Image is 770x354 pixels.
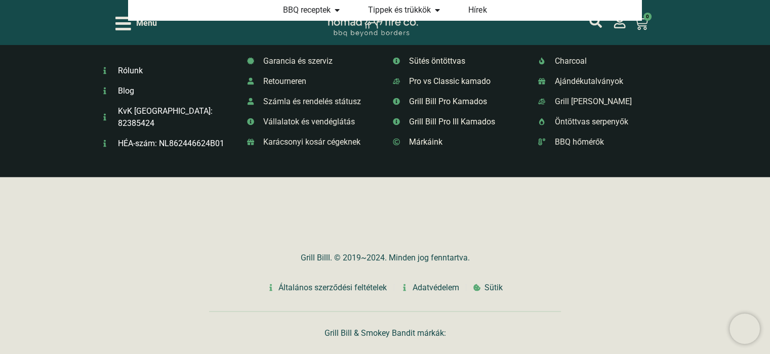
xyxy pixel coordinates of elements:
span: Vállalatok és vendéglátás [261,116,355,128]
span: Grill Bill Pro Kamados [407,96,487,108]
span: Sütik [482,282,503,294]
p: Grill Bill & Smokey Bandit márkák: [209,330,561,337]
p: Grill Billl. © 2019~2024. Minden jog fenntartva. [209,252,561,264]
a: Tippek és trükkök [368,4,431,16]
a: Gietijzeren pan [538,116,669,128]
span: Sütés öntöttvas [407,55,465,67]
img: Nomad Logo [328,10,419,37]
a: gietijzer inbakken [393,55,523,67]
a: account en bestelstatus [247,96,378,108]
a: BBQ receptek [283,4,331,16]
a: Privacy [401,282,459,294]
a: Classic kamado [393,116,523,128]
span: Általános szerződési feltételek [276,282,387,294]
a: Grill Bill zakelijk [247,116,378,128]
a: Grill Bill Blog [101,85,232,97]
a: bbq kerstpakket [247,136,378,148]
a: Houtskool BBQ [538,55,669,67]
span: HÉA-szám: NL862446624B01 [115,138,224,150]
a: Cookies [473,282,503,294]
span: Charcoal [552,55,587,67]
a: Pro kamado [393,96,523,108]
a: Retourneren [247,75,378,87]
a: BBQ Thermometer [538,136,669,148]
span: Garancia és szerviz [261,55,333,67]
span: Rólunk [115,65,143,77]
a: Algemene voorwaarden [267,282,387,294]
a: mijn account [589,15,602,28]
a: Grill Bill Merchandise [538,96,669,108]
span: Ajándékutalványok [552,75,623,87]
a: garantie en service [247,55,378,67]
a: Onze merken [393,136,523,148]
span: Pro vs Classic kamado [407,75,491,87]
span: Retourneren [261,75,306,87]
span: Menu [136,17,157,29]
div: Open/Close Menu [115,15,157,32]
span: Márkáink [407,136,442,148]
a: bbq cadeaubon [538,75,669,87]
iframe: Brevo live chat [730,314,760,344]
span: Számla és rendelés státusz [261,96,361,108]
span: Öntöttvas serpenyők [552,116,628,128]
span: BBQ hőmérők [552,136,604,148]
span: Grill Bill Pro III Kamados [407,116,495,128]
a: Hírek [468,4,487,16]
a: mijn account [613,15,626,28]
a: 0 [622,10,660,36]
a: Pro vs Classic kamado [393,75,523,87]
span: Blog [115,85,134,97]
span: KvK [GEOGRAPHIC_DATA]: 82385424 [115,105,232,129]
a: Grill Bill Over ons [101,65,232,77]
span: Adatvédelem [410,282,459,294]
span: Karácsonyi kosár cégeknek [261,136,360,148]
span: Grill [PERSON_NAME] [552,96,632,108]
span: 0 [643,13,652,21]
